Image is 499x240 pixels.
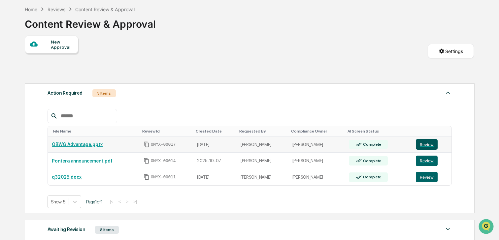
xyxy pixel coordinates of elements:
[151,174,176,180] span: ONYX-00011
[25,7,37,12] div: Home
[288,153,345,169] td: [PERSON_NAME]
[51,39,73,50] div: New Approval
[45,80,84,92] a: 🗄️Attestations
[193,153,237,169] td: 2025-10-07
[108,199,115,204] button: |<
[237,153,288,169] td: [PERSON_NAME]
[4,93,44,105] a: 🔎Data Lookup
[239,129,286,134] div: Toggle SortBy
[52,174,82,180] a: q32025.docx
[428,44,474,58] button: Settings
[48,89,83,97] div: Action Required
[144,158,150,164] span: Copy Id
[291,129,343,134] div: Toggle SortBy
[416,139,438,150] button: Review
[4,80,45,92] a: 🖐️Preclearance
[116,199,123,204] button: <
[52,142,103,147] a: OBWG Advantage.pptx
[193,136,237,153] td: [DATE]
[92,89,116,97] div: 3 Items
[288,136,345,153] td: [PERSON_NAME]
[444,89,452,97] img: caret
[348,129,409,134] div: Toggle SortBy
[7,14,120,24] p: How can we help?
[416,156,438,166] button: Review
[66,112,80,117] span: Pylon
[416,156,448,166] a: Review
[362,142,381,147] div: Complete
[7,50,18,62] img: 1746055101610-c473b297-6a78-478c-a979-82029cc54cd1
[151,142,176,147] span: ONYX-00017
[151,158,176,164] span: ONYX-00014
[48,84,53,89] div: 🗄️
[75,7,135,12] div: Content Review & Approval
[124,199,130,204] button: >
[112,52,120,60] button: Start new chat
[13,96,42,102] span: Data Lookup
[144,141,150,147] span: Copy Id
[7,96,12,102] div: 🔎
[142,129,190,134] div: Toggle SortBy
[53,129,137,134] div: Toggle SortBy
[288,169,345,185] td: [PERSON_NAME]
[22,50,108,57] div: Start new chat
[48,225,85,234] div: Awaiting Revision
[7,84,12,89] div: 🖐️
[52,158,113,164] a: Pontera announcement.pdf
[95,226,119,234] div: 8 Items
[144,174,150,180] span: Copy Id
[416,172,438,182] button: Review
[25,13,156,30] div: Content Review & Approval
[362,175,381,179] div: Complete
[362,159,381,163] div: Complete
[47,111,80,117] a: Powered byPylon
[48,7,65,12] div: Reviews
[193,169,237,185] td: [DATE]
[131,199,139,204] button: >|
[237,169,288,185] td: [PERSON_NAME]
[237,136,288,153] td: [PERSON_NAME]
[13,83,43,90] span: Preclearance
[22,57,83,62] div: We're available if you need us!
[444,225,452,233] img: caret
[54,83,82,90] span: Attestations
[417,129,449,134] div: Toggle SortBy
[196,129,234,134] div: Toggle SortBy
[478,218,496,236] iframe: Open customer support
[416,172,448,182] a: Review
[416,139,448,150] a: Review
[86,199,103,204] span: Page 1 of 1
